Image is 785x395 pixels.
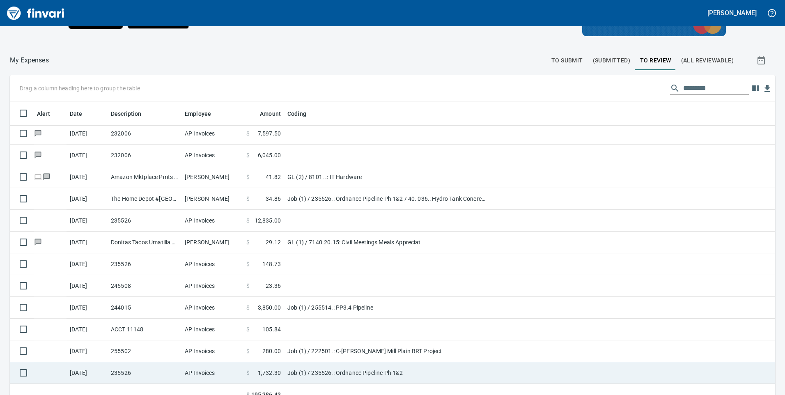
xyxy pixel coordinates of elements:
td: Amazon Mktplace Pmts [DOMAIN_NAME][URL] WA [108,166,181,188]
span: $ [246,282,250,290]
nav: breadcrumb [10,55,49,65]
span: $ [246,347,250,355]
span: Description [111,109,152,119]
span: Alert [37,109,61,119]
span: $ [246,173,250,181]
td: [DATE] [67,297,108,319]
td: [DATE] [67,188,108,210]
td: Job (1) / 222501.: C-[PERSON_NAME] Mill Plain BRT Project [284,340,489,362]
span: Has messages [34,131,42,136]
td: GL (2) / 8101. .: IT Hardware [284,166,489,188]
span: $ [246,325,250,333]
td: Job (1) / 235526.: Ordnance Pipeline Ph 1&2 / 40. 036.: Hydro Tank Concrete ( Structures) / 5: Other [284,188,489,210]
span: (All Reviewable) [681,55,734,66]
span: Online transaction [34,174,42,179]
span: 34.86 [266,195,281,203]
span: Coding [287,109,317,119]
td: ACCT 11148 [108,319,181,340]
span: 23.36 [266,282,281,290]
span: $ [246,195,250,203]
td: 245508 [108,275,181,297]
td: [DATE] [67,166,108,188]
span: 7,597.50 [258,129,281,138]
td: Job (1) / 255514.: PP3.4 Pipeline [284,297,489,319]
span: Employee [185,109,211,119]
td: 235526 [108,362,181,384]
button: Show transactions within a particular date range [749,51,775,70]
span: To Submit [551,55,583,66]
span: Alert [37,109,50,119]
img: Finvari [5,3,67,23]
td: 232006 [108,123,181,145]
td: [DATE] [67,362,108,384]
td: AP Invoices [181,340,243,362]
span: $ [246,260,250,268]
td: [DATE] [67,210,108,232]
td: [PERSON_NAME] [181,188,243,210]
span: Description [111,109,142,119]
td: AP Invoices [181,145,243,166]
span: Date [70,109,83,119]
td: Job (1) / 235526.: Ordnance Pipeline Ph 1&2 [284,362,489,384]
td: [DATE] [67,232,108,253]
span: $ [246,129,250,138]
span: 41.82 [266,173,281,181]
p: My Expenses [10,55,49,65]
span: (Submitted) [593,55,630,66]
span: Has messages [42,174,51,179]
span: Has messages [34,152,42,158]
td: [PERSON_NAME] [181,166,243,188]
button: Choose columns to display [749,82,761,94]
td: 232006 [108,145,181,166]
span: 280.00 [262,347,281,355]
td: [DATE] [67,275,108,297]
td: Donitas Tacos Umatilla OR [108,232,181,253]
td: [DATE] [67,145,108,166]
td: GL (1) / 7140.20.15: Civil Meetings Meals Appreciat [284,232,489,253]
td: 235526 [108,253,181,275]
span: To Review [640,55,671,66]
span: $ [246,151,250,159]
td: AP Invoices [181,297,243,319]
span: Employee [185,109,222,119]
span: $ [246,216,250,225]
td: [PERSON_NAME] [181,232,243,253]
td: 235526 [108,210,181,232]
span: Coding [287,109,306,119]
span: 105.84 [262,325,281,333]
td: AP Invoices [181,275,243,297]
span: Amount [260,109,281,119]
td: [DATE] [67,253,108,275]
td: [DATE] [67,123,108,145]
h5: [PERSON_NAME] [707,9,757,17]
td: AP Invoices [181,253,243,275]
td: AP Invoices [181,319,243,340]
td: 244015 [108,297,181,319]
td: 255502 [108,340,181,362]
span: $ [246,369,250,377]
button: Download Table [761,83,774,95]
td: AP Invoices [181,210,243,232]
span: 6,045.00 [258,151,281,159]
td: The Home Depot #[GEOGRAPHIC_DATA] [108,188,181,210]
p: Drag a column heading here to group the table [20,84,140,92]
span: Date [70,109,93,119]
td: [DATE] [67,319,108,340]
span: Amount [249,109,281,119]
span: Has messages [34,239,42,245]
span: 12,835.00 [255,216,281,225]
span: 1,732.30 [258,369,281,377]
span: $ [246,303,250,312]
td: [DATE] [67,340,108,362]
span: 29.12 [266,238,281,246]
span: 148.73 [262,260,281,268]
td: AP Invoices [181,362,243,384]
button: [PERSON_NAME] [705,7,759,19]
span: 3,850.00 [258,303,281,312]
span: $ [246,238,250,246]
td: AP Invoices [181,123,243,145]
